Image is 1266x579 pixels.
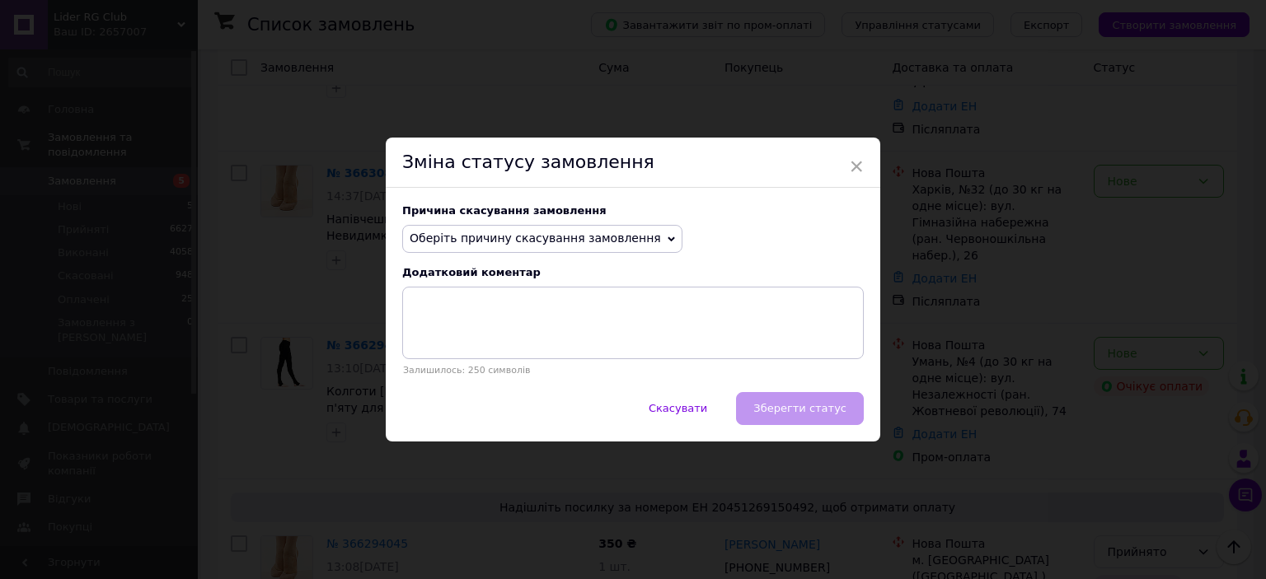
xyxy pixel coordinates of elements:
[631,392,724,425] button: Скасувати
[402,266,864,278] div: Додатковий коментар
[386,138,880,188] div: Зміна статусу замовлення
[649,402,707,414] span: Скасувати
[849,152,864,180] span: ×
[402,204,864,217] div: Причина скасування замовлення
[402,365,864,376] p: Залишилось: 250 символів
[410,231,661,245] span: Оберіть причину скасування замовлення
